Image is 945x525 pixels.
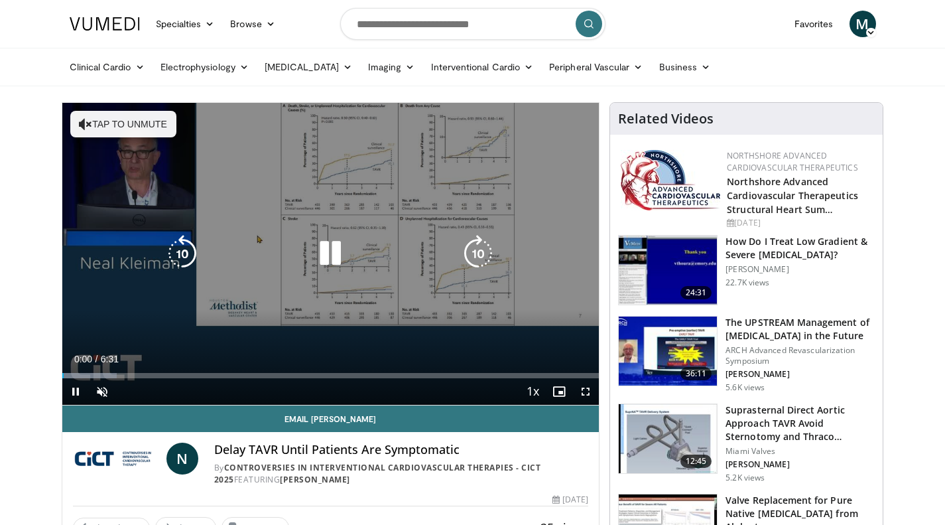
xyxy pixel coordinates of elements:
[618,404,875,483] a: 12:45 Suprasternal Direct Aortic Approach TAVR Avoid Sternotomy and Thraco… Miami Valves [PERSON_...
[725,369,875,380] p: [PERSON_NAME]
[148,11,223,37] a: Specialties
[73,443,161,475] img: Controversies in Interventional Cardiovascular Therapies - CICT 2025
[725,345,875,366] p: ARCH Advanced Revascularization Symposium
[725,446,875,457] p: Miami Valves
[621,150,720,210] img: 45d48ad7-5dc9-4e2c-badc-8ed7b7f471c1.jpg.150x105_q85_autocrop_double_scale_upscale_version-0.2.jpg
[725,264,875,275] p: [PERSON_NAME]
[62,373,599,378] div: Progress Bar
[222,11,283,37] a: Browse
[680,367,712,380] span: 36:11
[850,11,876,37] a: M
[360,54,423,80] a: Imaging
[70,111,176,137] button: Tap to unmute
[618,111,714,127] h4: Related Videos
[519,378,546,405] button: Playback Rate
[74,354,92,364] span: 0:00
[70,17,140,31] img: VuMedi Logo
[166,443,198,475] a: N
[727,150,858,173] a: NorthShore Advanced Cardiovascular Therapeutics
[725,382,765,393] p: 5.6K views
[619,404,717,473] img: c8de4e82-0038-42b6-bb2d-f218ab8a75e7.150x105_q85_crop-smart_upscale.jpg
[101,354,119,364] span: 6:31
[62,378,89,405] button: Pause
[725,404,875,443] h3: Suprasternal Direct Aortic Approach TAVR Avoid Sternotomy and Thraco…
[257,54,360,80] a: [MEDICAL_DATA]
[62,54,153,80] a: Clinical Cardio
[541,54,651,80] a: Peripheral Vascular
[619,317,717,386] img: a6e1f2f4-af78-4c35-bad6-467630622b8c.150x105_q85_crop-smart_upscale.jpg
[651,54,719,80] a: Business
[680,286,712,299] span: 24:31
[552,494,588,506] div: [DATE]
[725,316,875,342] h3: The UPSTREAM Management of [MEDICAL_DATA] in the Future
[423,54,542,80] a: Interventional Cardio
[340,8,605,40] input: Search topics, interventions
[153,54,257,80] a: Electrophysiology
[572,378,599,405] button: Fullscreen
[725,459,875,470] p: [PERSON_NAME]
[680,455,712,468] span: 12:45
[214,462,588,486] div: By FEATURING
[546,378,572,405] button: Enable picture-in-picture mode
[89,378,115,405] button: Unmute
[280,474,350,485] a: [PERSON_NAME]
[62,406,599,432] a: Email [PERSON_NAME]
[618,235,875,305] a: 24:31 How Do I Treat Low Gradient & Severe [MEDICAL_DATA]? [PERSON_NAME] 22.7K views
[787,11,842,37] a: Favorites
[725,473,765,483] p: 5.2K views
[95,354,98,364] span: /
[62,103,599,406] video-js: Video Player
[214,462,541,485] a: Controversies in Interventional Cardiovascular Therapies - CICT 2025
[727,217,872,229] div: [DATE]
[725,277,769,288] p: 22.7K views
[725,235,875,262] h3: How Do I Treat Low Gradient & Severe [MEDICAL_DATA]?
[618,316,875,393] a: 36:11 The UPSTREAM Management of [MEDICAL_DATA] in the Future ARCH Advanced Revascularization Sym...
[727,175,858,216] a: Northshore Advanced Cardiovascular Therapeutics Structural Heart Sum…
[214,443,588,457] h4: Delay TAVR Until Patients Are Symptomatic
[619,236,717,305] img: tyLS_krZ8-0sGT9n4xMDoxOjB1O8AjAz.150x105_q85_crop-smart_upscale.jpg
